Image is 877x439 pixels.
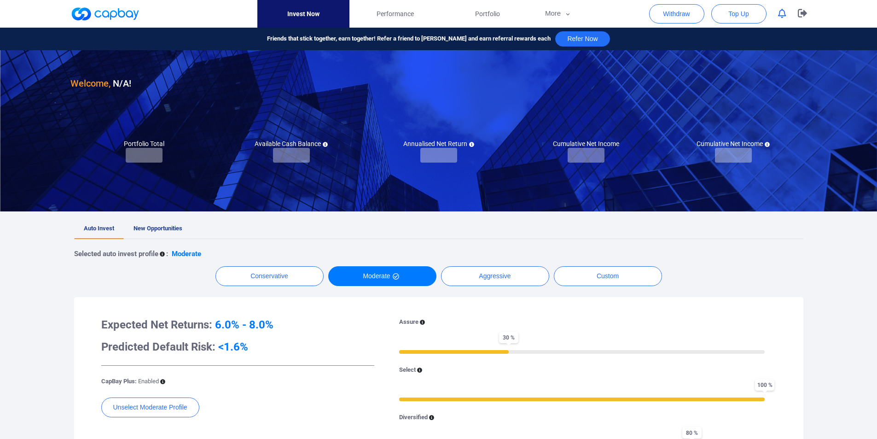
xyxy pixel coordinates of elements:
button: Aggressive [441,266,549,286]
span: Welcome, [70,78,110,89]
span: Friends that stick together, earn together! Refer a friend to [PERSON_NAME] and earn referral rew... [267,34,551,44]
h5: Portfolio Total [124,140,164,148]
h5: Annualised Net Return [403,140,474,148]
h5: Cumulative Net Income [553,140,619,148]
span: New Opportunities [134,225,182,232]
span: <1.6% [218,340,248,353]
button: Top Up [711,4,767,23]
button: Custom [554,266,662,286]
p: CapBay Plus: [101,377,159,386]
h5: Available Cash Balance [255,140,328,148]
span: 100 % [755,379,774,391]
button: Moderate [328,266,436,286]
span: 30 % [499,332,518,343]
h3: Predicted Default Risk: [101,339,374,354]
button: Refer Now [555,31,610,47]
span: Performance [377,9,414,19]
h3: N/A ! [70,76,131,91]
p: Select [399,365,416,375]
span: Auto Invest [84,225,114,232]
span: Enabled [138,378,159,385]
p: Selected auto invest profile [74,248,158,259]
button: Withdraw [649,4,704,23]
p: Diversified [399,413,428,422]
span: Portfolio [475,9,500,19]
button: Unselect Moderate Profile [101,398,199,417]
h3: Expected Net Returns: [101,317,374,332]
p: : [166,248,168,259]
button: Conservative [215,266,324,286]
p: Assure [399,317,418,327]
span: Top Up [728,9,749,18]
span: 6.0% - 8.0% [215,318,273,331]
span: 80 % [682,427,702,439]
p: Moderate [172,248,201,259]
h5: Cumulative Net Income [697,140,770,148]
